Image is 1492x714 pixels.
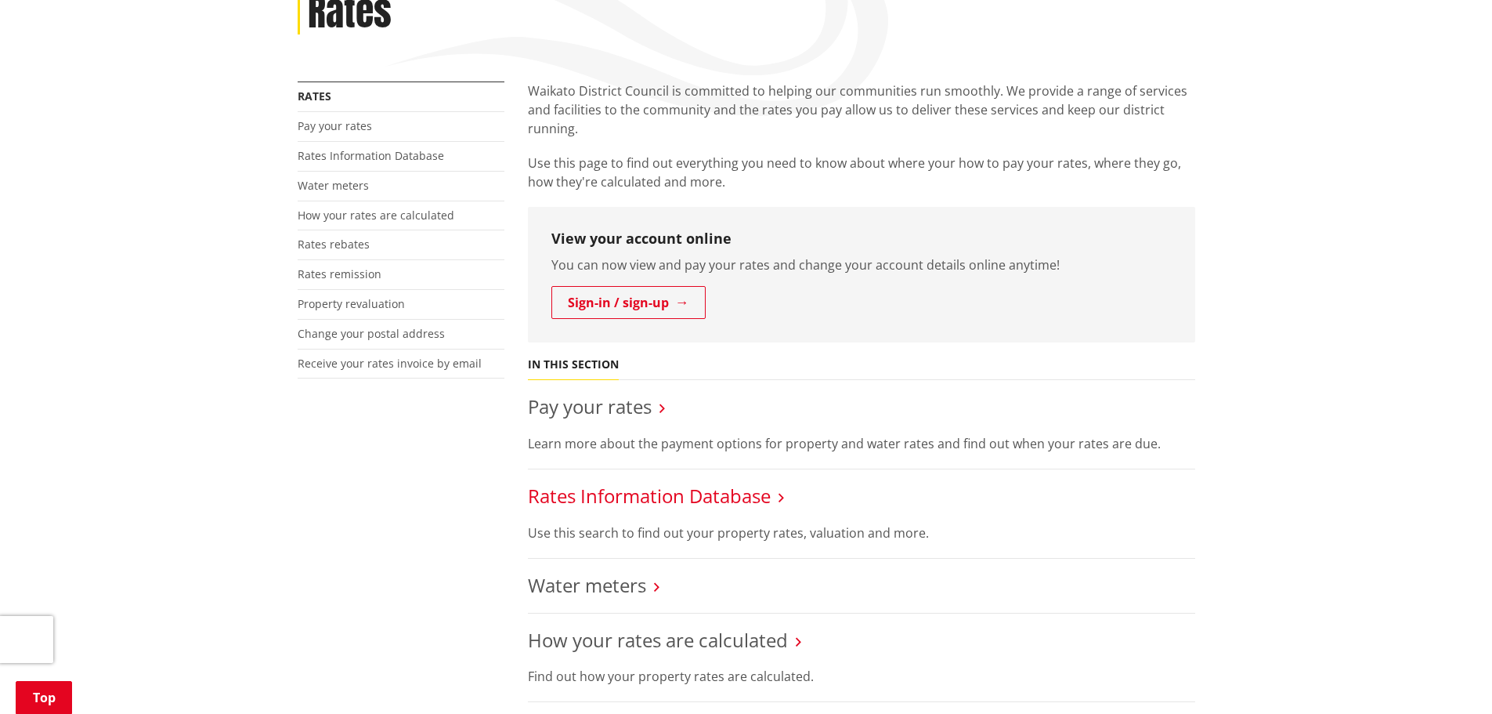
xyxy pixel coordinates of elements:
[528,393,652,419] a: Pay your rates
[551,256,1172,274] p: You can now view and pay your rates and change your account details online anytime!
[528,572,646,598] a: Water meters
[528,434,1195,453] p: Learn more about the payment options for property and water rates and find out when your rates ar...
[298,178,369,193] a: Water meters
[528,627,788,653] a: How your rates are calculated
[528,358,619,371] h5: In this section
[298,296,405,311] a: Property revaluation
[1420,648,1476,705] iframe: Messenger Launcher
[298,118,372,133] a: Pay your rates
[528,483,771,509] a: Rates Information Database
[298,148,444,163] a: Rates Information Database
[298,89,331,103] a: Rates
[528,154,1195,191] p: Use this page to find out everything you need to know about where your how to pay your rates, whe...
[298,208,454,223] a: How your rates are calculated
[298,237,370,252] a: Rates rebates
[298,266,381,281] a: Rates remission
[16,681,72,714] a: Top
[551,230,1172,248] h3: View your account online
[528,667,1195,686] p: Find out how your property rates are calculated.
[551,286,706,319] a: Sign-in / sign-up
[528,82,1195,138] p: Waikato District Council is committed to helping our communities run smoothly. We provide a range...
[298,326,445,341] a: Change your postal address
[528,524,1195,542] p: Use this search to find out your property rates, valuation and more.
[298,356,482,371] a: Receive your rates invoice by email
